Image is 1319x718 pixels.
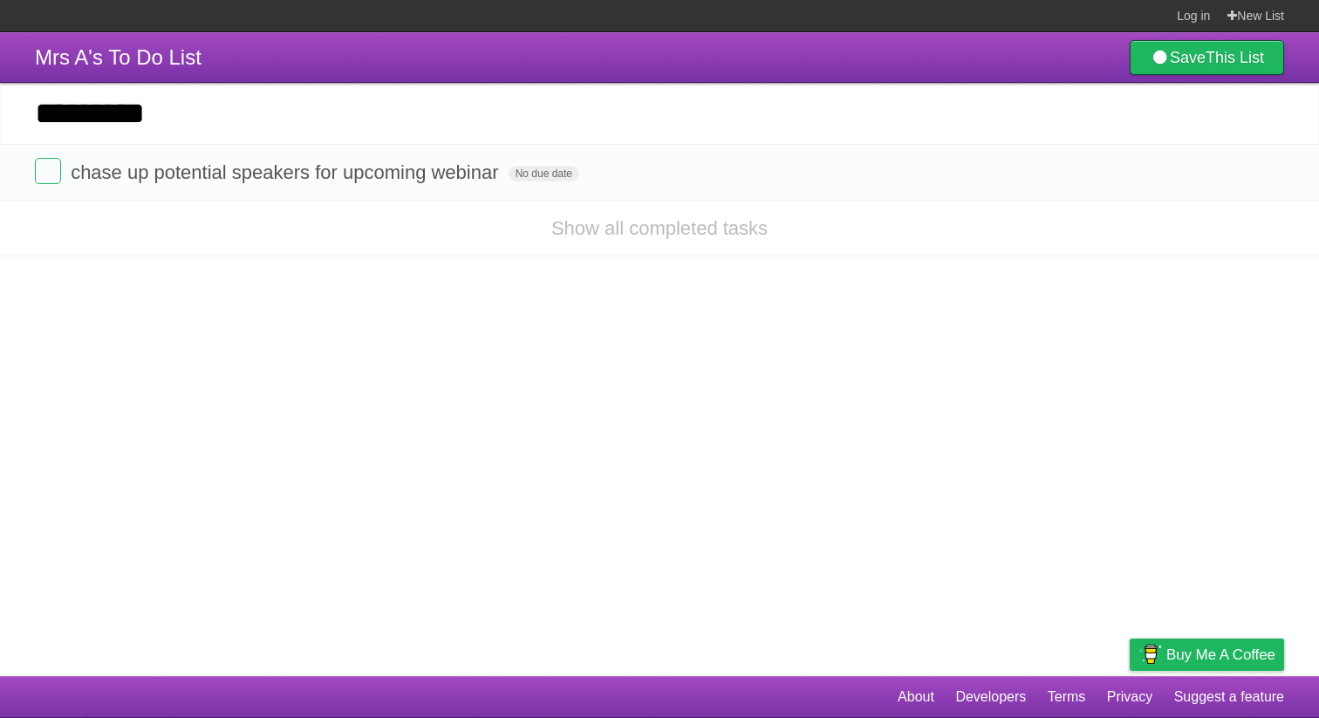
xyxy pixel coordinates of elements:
label: Done [35,158,61,184]
span: chase up potential speakers for upcoming webinar [71,161,502,183]
img: Buy me a coffee [1138,639,1162,669]
a: Show all completed tasks [551,217,768,239]
span: Mrs A's To Do List [35,45,202,69]
a: Developers [955,680,1026,714]
a: Suggest a feature [1174,680,1284,714]
a: SaveThis List [1130,40,1284,75]
a: Terms [1048,680,1086,714]
span: No due date [509,166,579,181]
a: Privacy [1107,680,1152,714]
span: Buy me a coffee [1166,639,1275,670]
a: About [898,680,934,714]
b: This List [1206,49,1264,66]
a: Buy me a coffee [1130,639,1284,671]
